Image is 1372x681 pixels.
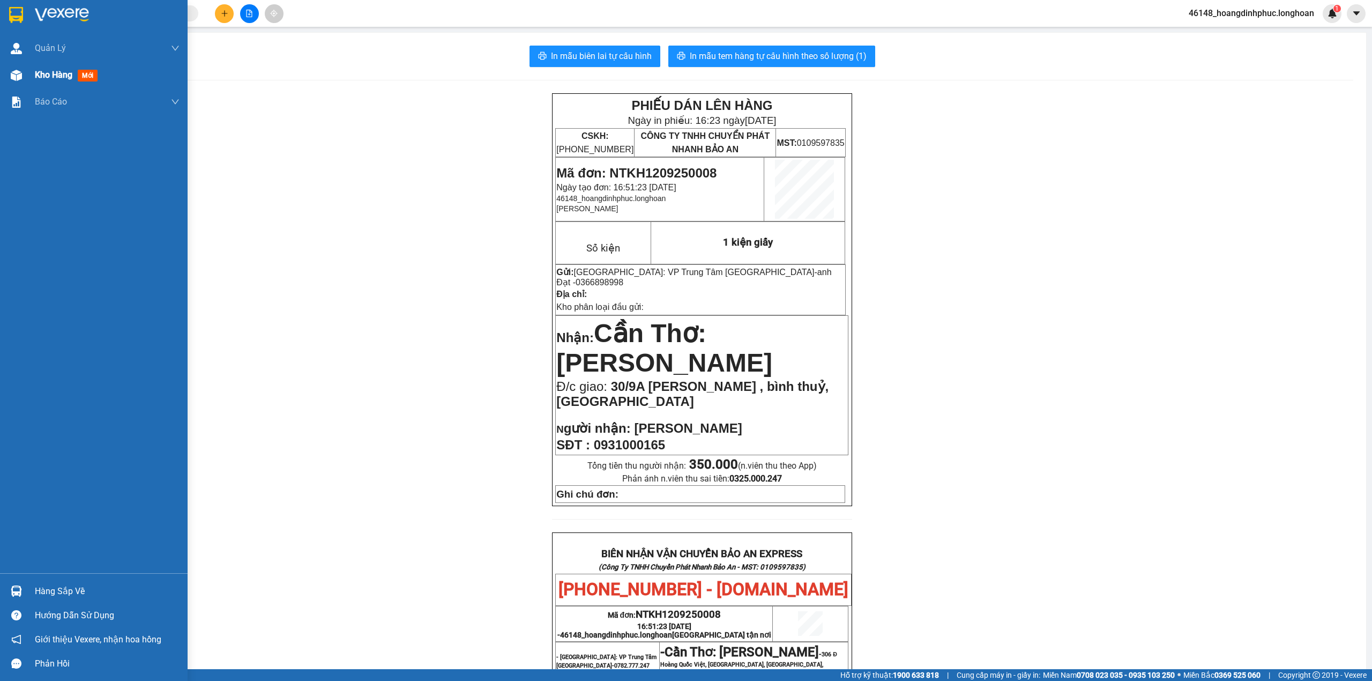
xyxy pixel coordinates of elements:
strong: SĐT : [556,438,590,452]
strong: MST: [150,51,170,60]
span: Giới thiệu Vexere, nhận hoa hồng [35,633,161,646]
strong: 0369 525 060 [1214,671,1261,679]
strong: PHIẾU DÁN LÊN HÀNG [631,98,772,113]
strong: N [556,424,630,435]
span: Mã đơn: NTKH1209250008 [4,79,111,109]
span: [DATE] [155,21,187,33]
span: printer [677,51,685,62]
strong: (Công Ty TNHH Chuyển Phát Nhanh Bảo An - MST: 0109597835) [599,563,806,571]
span: ⚪️ [1177,673,1181,677]
button: file-add [240,4,259,23]
span: printer [538,51,547,62]
strong: CSKH: [29,46,57,55]
span: plus [221,10,228,17]
span: Ngày in phiếu: 16:23 ngày [38,21,187,33]
span: Nhận: [556,330,594,345]
span: [GEOGRAPHIC_DATA]: VP Trung Tâm [GEOGRAPHIC_DATA] [574,268,815,277]
span: | [1269,669,1270,681]
span: Mã đơn: [608,611,721,619]
div: Phản hồi [35,656,180,672]
img: warehouse-icon [11,586,22,597]
span: 46148_hoangdinhphuc.longhoan [1180,6,1323,20]
span: 0109597835 [150,51,218,60]
span: [PHONE_NUMBER] [4,46,81,65]
img: solution-icon [11,97,22,108]
span: - [556,268,831,287]
span: question-circle [11,610,21,620]
button: caret-down [1347,4,1366,23]
span: Số kiện [586,242,620,254]
span: copyright [1313,671,1320,679]
span: Ngày in phiếu: 16:23 ngày [628,115,776,126]
span: Miền Bắc [1183,669,1261,681]
strong: Địa chỉ: [556,290,587,299]
sup: 1 [1333,5,1341,12]
span: In mẫu biên lai tự cấu hình [551,49,652,63]
span: Đ/c giao: [556,379,610,394]
button: aim [265,4,284,23]
span: NTKH1209250008 [636,609,721,620]
span: anh Đạt - [556,268,831,287]
button: printerIn mẫu tem hàng tự cấu hình theo số lượng (1) [668,46,875,67]
span: Phản ánh n.viên thu sai tiền: [622,473,782,484]
span: Quản Lý [35,41,66,55]
strong: MST: [777,138,796,147]
span: CÔNG TY TNHH CHUYỂN PHÁT NHANH BẢO AN [83,36,148,75]
span: | [947,669,949,681]
span: 0109597835 [777,138,844,147]
button: printerIn mẫu biên lai tự cấu hình [530,46,660,67]
span: Mã đơn: NTKH1209250008 [556,166,717,180]
span: - [660,645,665,660]
span: Cần Thơ: [PERSON_NAME] [556,319,772,377]
span: 46148_hoangdinhphuc.longhoan [556,194,666,203]
span: Kho hàng [35,70,72,80]
img: warehouse-icon [11,43,22,54]
img: icon-new-feature [1328,9,1337,18]
span: - [660,650,837,677]
img: warehouse-icon [11,70,22,81]
span: (n.viên thu theo App) [689,461,817,471]
span: down [171,98,180,106]
strong: 0325.000.247 [729,473,782,484]
span: 0931000165 [594,438,665,452]
strong: 0708 023 035 - 0935 103 250 [1077,671,1175,679]
span: gười nhận: [564,421,631,435]
span: 30/9A [PERSON_NAME] , bình thuỷ, [GEOGRAPHIC_DATA] [556,379,829,409]
span: CÔNG TY TNHH CHUYỂN PHÁT NHANH BẢO AN [640,131,770,154]
strong: CSKH: [581,131,609,140]
span: Ngày tạo đơn: 16:51:23 [DATE] [556,183,676,192]
span: In mẫu tem hàng tự cấu hình theo số lượng (1) [690,49,867,63]
strong: BIÊN NHẬN VẬN CHUYỂN BẢO AN EXPRESS [601,548,802,560]
span: Báo cáo [35,95,67,108]
span: [DATE] [745,115,777,126]
span: 1 [1335,5,1339,12]
span: 306 Đ Hoàng Quốc Việt, [GEOGRAPHIC_DATA], [GEOGRAPHIC_DATA], [GEOGRAPHIC_DATA] - [660,651,837,677]
span: Kho phân loại đầu gửi: [556,302,644,312]
span: caret-down [1352,9,1361,18]
span: [PHONE_NUMBER] [556,131,633,154]
strong: Gửi: [556,268,573,277]
span: [PERSON_NAME] [556,204,618,213]
span: Miền Nam [1043,669,1175,681]
strong: Ghi chú đơn: [556,488,618,500]
span: 16:51:23 [DATE] - [557,622,771,639]
span: file-add [245,10,253,17]
span: 46148_hoangdinhphuc.longhoan [560,631,771,639]
span: Cần Thơ: [PERSON_NAME] [665,645,819,660]
span: 0782.777.247 [614,662,650,669]
span: 1 kiện giấy [723,236,773,248]
img: logo-vxr [9,7,23,23]
span: Cung cấp máy in - giấy in: [957,669,1040,681]
span: [PHONE_NUMBER] - [DOMAIN_NAME] [558,579,848,599]
div: Hướng dẫn sử dụng [35,608,180,624]
span: 0366898998 [576,278,623,287]
span: [PERSON_NAME] [634,421,742,435]
div: Hàng sắp về [35,583,180,599]
span: mới [78,70,98,82]
button: plus [215,4,234,23]
span: down [171,44,180,53]
span: message [11,658,21,669]
strong: 1900 633 818 [893,671,939,679]
span: - [GEOGRAPHIC_DATA]: VP Trung Tâm [GEOGRAPHIC_DATA]- [556,654,657,669]
span: aim [270,10,278,17]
